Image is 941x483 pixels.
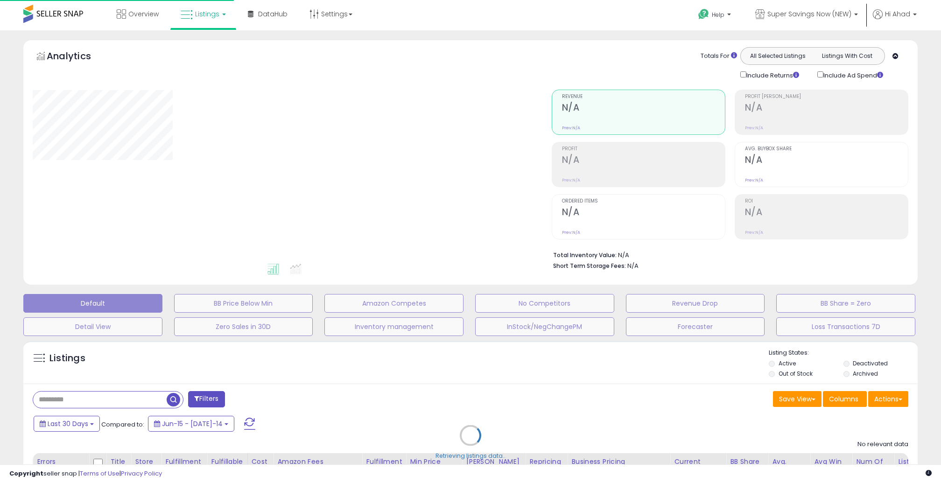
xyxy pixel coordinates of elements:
[562,207,725,219] h2: N/A
[553,251,617,259] b: Total Inventory Value:
[745,199,908,204] span: ROI
[47,49,109,65] h5: Analytics
[810,70,898,80] div: Include Ad Spend
[812,50,882,62] button: Listings With Cost
[562,154,725,167] h2: N/A
[873,9,917,30] a: Hi Ahad
[23,317,162,336] button: Detail View
[626,294,765,313] button: Revenue Drop
[562,147,725,152] span: Profit
[174,317,313,336] button: Zero Sales in 30D
[885,9,910,19] span: Hi Ahad
[475,317,614,336] button: InStock/NegChangePM
[701,52,737,61] div: Totals For
[9,469,162,478] div: seller snap | |
[562,177,580,183] small: Prev: N/A
[553,249,901,260] li: N/A
[776,317,915,336] button: Loss Transactions 7D
[475,294,614,313] button: No Competitors
[743,50,813,62] button: All Selected Listings
[23,294,162,313] button: Default
[745,154,908,167] h2: N/A
[691,1,740,30] a: Help
[712,11,724,19] span: Help
[9,469,43,478] strong: Copyright
[195,9,219,19] span: Listings
[626,317,765,336] button: Forecaster
[128,9,159,19] span: Overview
[745,207,908,219] h2: N/A
[776,294,915,313] button: BB Share = Zero
[745,94,908,99] span: Profit [PERSON_NAME]
[745,230,763,235] small: Prev: N/A
[698,8,709,20] i: Get Help
[745,102,908,115] h2: N/A
[324,294,463,313] button: Amazon Competes
[562,102,725,115] h2: N/A
[174,294,313,313] button: BB Price Below Min
[562,199,725,204] span: Ordered Items
[745,177,763,183] small: Prev: N/A
[435,452,506,460] div: Retrieving listings data..
[562,125,580,131] small: Prev: N/A
[553,262,626,270] b: Short Term Storage Fees:
[767,9,851,19] span: Super Savings Now (NEW)
[627,261,639,270] span: N/A
[258,9,288,19] span: DataHub
[733,70,810,80] div: Include Returns
[562,230,580,235] small: Prev: N/A
[745,125,763,131] small: Prev: N/A
[324,317,463,336] button: Inventory management
[562,94,725,99] span: Revenue
[745,147,908,152] span: Avg. Buybox Share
